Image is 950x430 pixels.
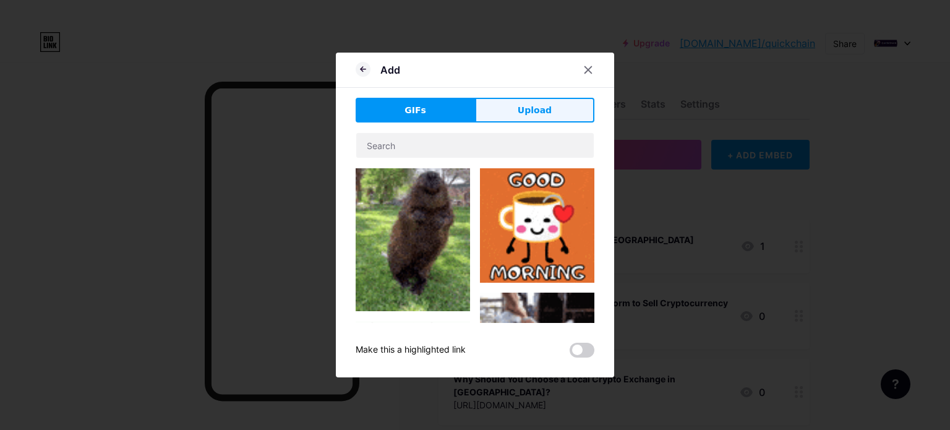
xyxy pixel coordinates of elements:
[356,133,594,158] input: Search
[356,343,466,358] div: Make this a highlighted link
[480,293,594,420] img: Gihpy
[480,168,594,283] img: Gihpy
[518,104,552,117] span: Upload
[380,62,400,77] div: Add
[475,98,594,123] button: Upload
[404,104,426,117] span: GIFs
[356,168,470,311] img: Gihpy
[356,321,470,419] img: Gihpy
[356,98,475,123] button: GIFs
